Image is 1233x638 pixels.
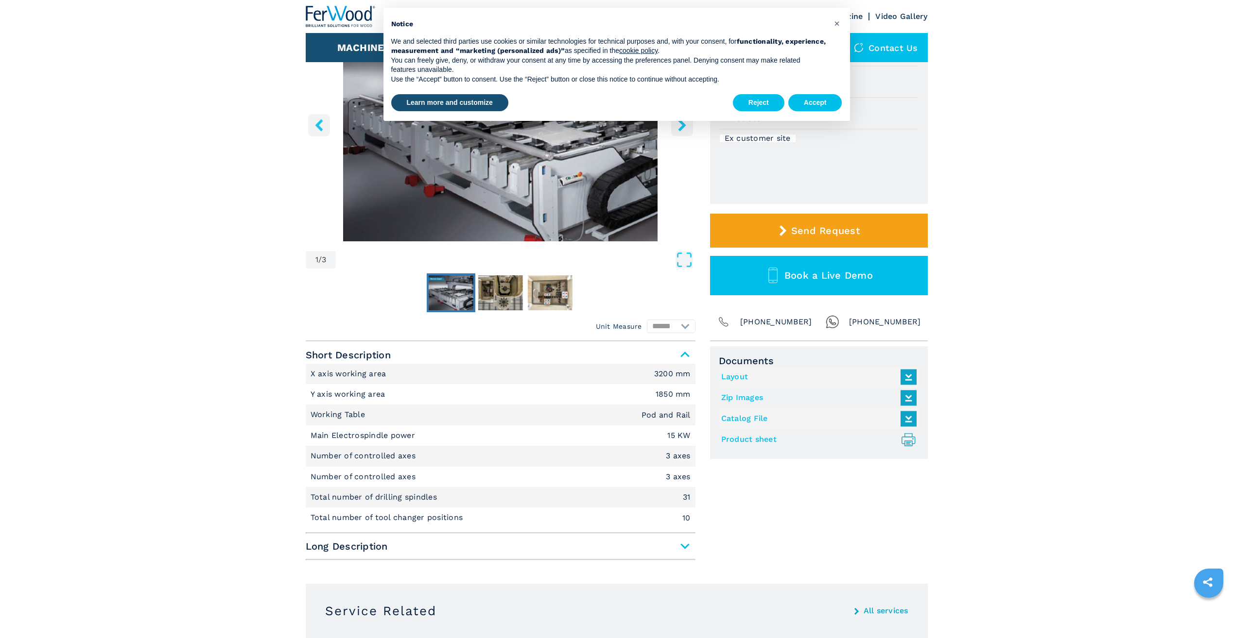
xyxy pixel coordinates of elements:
img: CNC Machine Centres With Pod And Rail HOMAG CENTATEQ T-700 [306,6,695,241]
div: Go to Slide 1 [306,6,695,241]
img: 6781de618f4ea2a9124c1d9a9049703c [478,275,523,310]
button: Close this notice [830,16,845,31]
button: Open Fullscreen [338,251,693,269]
img: 10f1c9f45b89e0ba9de0ec94874fb202 [528,275,573,310]
img: Ferwood [306,6,376,27]
p: Number of controlled axes [311,451,418,461]
span: / [318,256,322,264]
span: Short Description [306,346,695,364]
iframe: Chat [1192,594,1226,631]
img: 37ced464391e4e9fb269dfaf2d1b2578 [429,275,473,310]
a: cookie policy [619,47,658,54]
em: 3200 mm [654,370,691,378]
button: Go to Slide 1 [427,273,475,312]
em: Pod and Rail [642,411,691,419]
div: Contact us [844,33,928,62]
p: Main Electrospindle power [311,430,418,441]
strong: functionality, experience, measurement and “marketing (personalized ads)” [391,37,826,55]
button: Accept [788,94,842,112]
p: Total number of drilling spindles [311,492,440,503]
img: Contact us [854,43,864,52]
button: Go to Slide 2 [476,273,525,312]
em: 10 [682,514,691,522]
span: × [834,17,840,29]
p: Working Table [311,409,368,420]
button: Reject [733,94,784,112]
nav: Thumbnail Navigation [306,273,695,312]
a: sharethis [1196,570,1220,594]
em: 15 KW [667,432,690,439]
p: X axis working area [311,369,389,379]
a: All services [864,607,908,615]
em: 3 axes [666,473,691,481]
img: Phone [717,315,730,329]
p: Total number of tool changer positions [311,512,466,523]
a: Zip Images [721,390,912,406]
p: We and selected third parties use cookies or similar technologies for technical purposes and, wit... [391,37,827,56]
span: 1 [315,256,318,264]
span: 3 [322,256,326,264]
p: Y axis working area [311,389,388,400]
p: Number of controlled axes [311,471,418,482]
h2: Notice [391,19,827,29]
a: Catalog File [721,411,912,427]
span: [PHONE_NUMBER] [740,315,812,329]
em: Unit Measure [596,321,642,331]
img: Whatsapp [826,315,839,329]
div: Ex customer site [720,134,796,142]
button: Book a Live Demo [710,256,928,295]
span: Long Description [306,537,695,555]
span: Send Request [791,225,860,236]
button: Go to Slide 3 [526,273,574,312]
span: Book a Live Demo [784,269,873,281]
p: You can freely give, deny, or withdraw your consent at any time by accessing the preferences pane... [391,56,827,75]
span: Documents [719,355,919,367]
em: 1850 mm [656,390,691,398]
em: 3 axes [666,452,691,460]
span: [PHONE_NUMBER] [849,315,921,329]
button: Learn more and customize [391,94,508,112]
button: Send Request [710,214,928,248]
p: Use the “Accept” button to consent. Use the “Reject” button or close this notice to continue with... [391,75,827,84]
button: Machines [337,42,391,53]
div: Short Description [306,364,695,528]
a: Product sheet [721,432,912,448]
h3: Service Related [325,603,436,619]
a: Video Gallery [875,12,927,21]
button: left-button [308,114,330,136]
a: Layout [721,369,912,385]
em: 31 [683,493,691,501]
